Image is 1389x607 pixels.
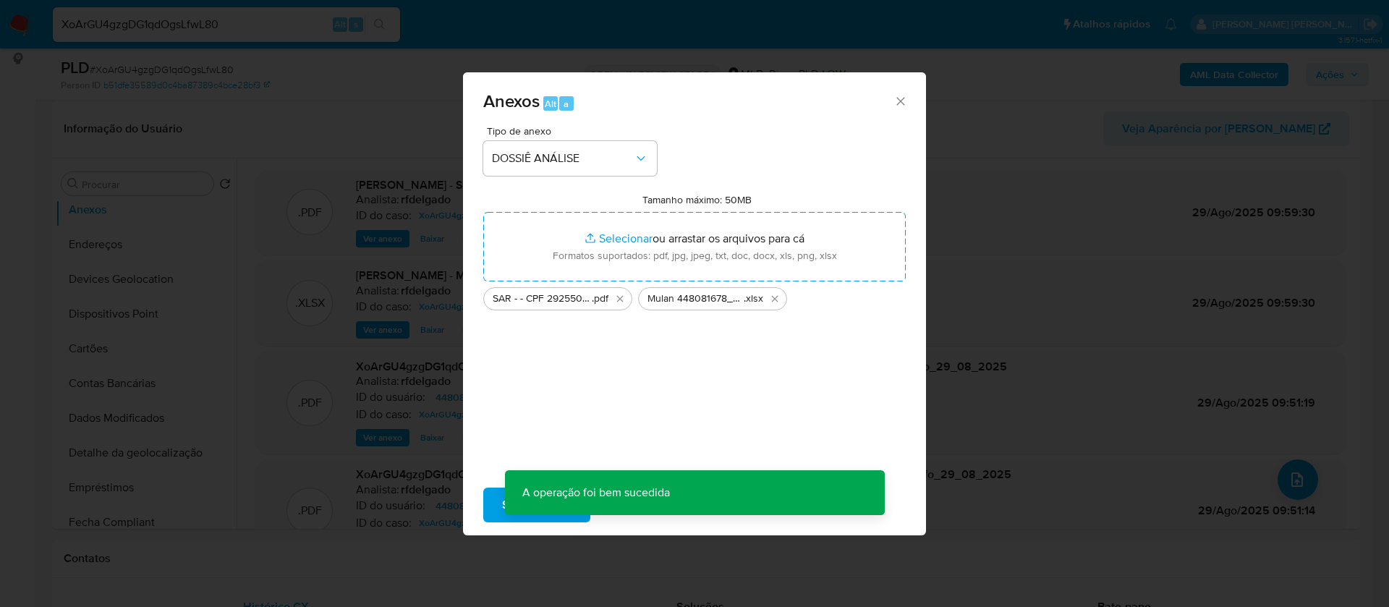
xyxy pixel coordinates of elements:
span: Tipo de anexo [487,126,660,136]
span: .pdf [592,292,608,306]
button: Fechar [893,94,906,107]
button: Excluir SAR - - CPF 29255058649 - NAIRO APARECIDO JAMAR.pdf [611,290,629,307]
button: Excluir Mulan 448081678_2025_08_28_17_08_03.xlsx [766,290,783,307]
span: DOSSIÊ ANÁLISE [492,151,634,166]
span: Subir arquivo [502,489,572,521]
ul: Arquivos selecionados [483,281,906,310]
button: Subir arquivo [483,488,590,522]
span: Cancelar [615,489,662,521]
label: Tamanho máximo: 50MB [642,193,752,206]
button: DOSSIÊ ANÁLISE [483,141,657,176]
span: Anexos [483,88,540,114]
span: .xlsx [744,292,763,306]
span: a [564,97,569,111]
span: Mulan 448081678_2025_08_28_17_08_03 [647,292,744,306]
p: A operação foi bem sucedida [505,470,687,515]
span: SAR - - CPF 29255058649 - NAIRO [PERSON_NAME] [493,292,592,306]
span: Alt [545,97,556,111]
